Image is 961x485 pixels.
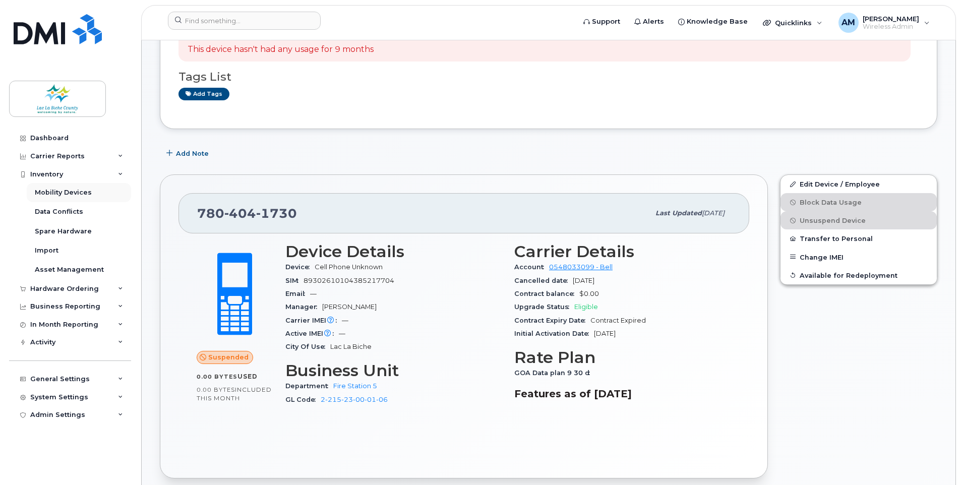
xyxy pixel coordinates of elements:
span: Add Note [176,149,209,158]
span: 0.00 Bytes [197,373,237,380]
div: Adrian Manalese [831,13,937,33]
span: SIM [285,277,304,284]
span: Quicklinks [775,19,812,27]
span: AM [842,17,855,29]
span: — [310,290,317,297]
span: — [339,330,345,337]
span: Alerts [643,17,664,27]
span: Active IMEI [285,330,339,337]
a: Knowledge Base [671,12,755,32]
button: Transfer to Personal [780,229,937,248]
span: Cell Phone Unknown [315,263,383,271]
div: Quicklinks [756,13,829,33]
h3: Rate Plan [514,348,731,367]
span: GL Code [285,396,321,403]
a: Add tags [178,88,229,100]
a: Support [576,12,627,32]
span: Wireless Admin [863,23,919,31]
span: Suspended [208,352,249,362]
span: City Of Use [285,343,330,350]
span: [PERSON_NAME] [322,303,377,311]
a: 2-215-23-00-01-06 [321,396,388,403]
span: — [342,317,348,324]
span: Contract balance [514,290,579,297]
span: Carrier IMEI [285,317,342,324]
span: Eligible [574,303,598,311]
button: Unsuspend Device [780,211,937,229]
span: Cancelled date [514,277,573,284]
span: 0.00 Bytes [197,386,235,393]
span: Lac La Biche [330,343,372,350]
span: Available for Redeployment [800,271,897,279]
span: [PERSON_NAME] [863,15,919,23]
h3: Tags List [178,71,919,83]
button: Available for Redeployment [780,266,937,284]
span: $0.00 [579,290,599,297]
span: Last updated [655,209,702,217]
button: Change IMEI [780,248,937,266]
h3: Carrier Details [514,242,731,261]
span: 780 [197,206,297,221]
span: [DATE] [702,209,725,217]
a: Edit Device / Employee [780,175,937,193]
h3: Features as of [DATE] [514,388,731,400]
p: This device hasn't had any usage for 9 months [188,44,374,55]
a: 0548033099 - Bell [549,263,613,271]
span: Knowledge Base [687,17,748,27]
span: Initial Activation Date [514,330,594,337]
h3: Device Details [285,242,502,261]
h3: Business Unit [285,361,502,380]
span: Upgrade Status [514,303,574,311]
span: [DATE] [573,277,594,284]
span: Manager [285,303,322,311]
span: 89302610104385217704 [304,277,394,284]
input: Find something... [168,12,321,30]
span: Device [285,263,315,271]
span: Contract Expired [590,317,646,324]
span: GOA Data plan 9 30 d [514,369,595,377]
a: Fire Station 5 [333,382,377,390]
span: used [237,373,258,380]
span: 404 [224,206,256,221]
span: Email [285,290,310,297]
span: Account [514,263,549,271]
span: [DATE] [594,330,616,337]
a: Alerts [627,12,671,32]
button: Add Note [160,144,217,162]
span: Support [592,17,620,27]
span: 1730 [256,206,297,221]
span: Unsuspend Device [800,217,866,224]
span: Department [285,382,333,390]
span: Contract Expiry Date [514,317,590,324]
button: Block Data Usage [780,193,937,211]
